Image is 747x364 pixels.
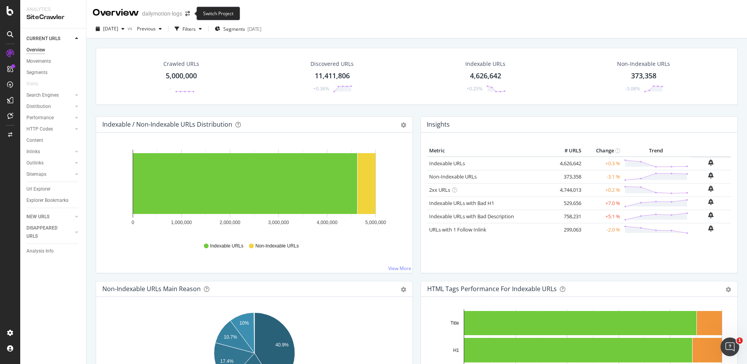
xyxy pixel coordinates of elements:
button: Segments[DATE] [212,23,265,35]
a: Inlinks [26,148,73,156]
th: Metric [427,145,552,157]
td: 299,063 [552,223,583,236]
div: gear [401,287,406,292]
a: NEW URLS [26,213,73,221]
div: Filters [182,26,196,32]
div: Discovered URLs [310,60,354,68]
td: +0.3 % [583,157,622,170]
span: Previous [134,25,156,32]
th: # URLS [552,145,583,157]
text: 2,000,000 [219,220,240,225]
text: 1,000,000 [171,220,192,225]
button: Filters [172,23,205,35]
div: 11,411,806 [315,71,350,81]
div: arrow-right-arrow-left [185,11,190,16]
div: - [170,85,171,92]
div: bell-plus [708,225,714,231]
td: 4,744,013 [552,183,583,196]
div: bell-plus [708,199,714,205]
div: Overview [26,46,45,54]
a: Indexable URLs with Bad Description [429,213,514,220]
div: bell-plus [708,212,714,218]
a: Indexable URLs with Bad H1 [429,200,494,207]
div: Analysis Info [26,247,54,255]
a: View More [388,265,411,272]
div: Non-Indexable URLs [617,60,670,68]
div: Analytics [26,6,80,13]
a: Content [26,136,81,145]
text: 3,000,000 [268,220,289,225]
div: bell-plus [708,186,714,192]
span: 2025 Aug. 30th [103,25,118,32]
a: Indexable URLs [429,160,465,167]
div: dailymotion-logs [142,10,182,18]
div: SiteCrawler [26,13,80,22]
a: Segments [26,69,81,77]
div: Performance [26,114,54,122]
div: Content [26,136,43,145]
div: Explorer Bookmarks [26,196,68,205]
a: CURRENT URLS [26,35,73,43]
td: +7.0 % [583,196,622,210]
div: [DATE] [247,26,261,32]
text: 10.7% [224,334,237,340]
div: HTTP Codes [26,125,53,133]
div: Switch Project [196,7,240,20]
a: Non-Indexable URLs [429,173,477,180]
text: 4,000,000 [317,220,338,225]
div: bell-plus [708,172,714,178]
div: 5,000,000 [166,71,197,81]
div: +0.25% [466,85,482,92]
th: Change [583,145,622,157]
div: Indexable URLs [465,60,505,68]
div: HTML Tags Performance for Indexable URLs [427,285,557,293]
div: Crawled URLs [163,60,199,68]
td: 373,358 [552,170,583,183]
text: 0 [132,220,134,225]
button: [DATE] [93,23,128,35]
div: Url Explorer [26,185,51,193]
td: 758,231 [552,210,583,223]
iframe: Intercom live chat [721,337,739,356]
span: 1 [736,337,743,344]
td: -3.1 % [583,170,622,183]
div: NEW URLS [26,213,49,221]
td: -2.0 % [583,223,622,236]
div: +0.36% [313,85,329,92]
div: Outlinks [26,159,44,167]
div: Overview [93,6,139,19]
svg: A chart. [102,145,406,235]
a: Search Engines [26,91,73,99]
div: gear [726,287,731,292]
div: 4,626,642 [470,71,501,81]
a: Analysis Info [26,247,81,255]
span: Non-Indexable URLs [255,243,298,249]
div: DISAPPEARED URLS [26,224,66,240]
text: H1 [453,348,459,353]
div: Distribution [26,102,51,111]
div: Search Engines [26,91,59,99]
text: 17.4% [220,359,233,364]
div: CURRENT URLS [26,35,60,43]
div: Visits [26,80,38,88]
span: Indexable URLs [210,243,243,249]
span: Segments [223,26,245,32]
a: Outlinks [26,159,73,167]
a: 2xx URLs [429,186,450,193]
h4: Insights [427,119,450,130]
div: Sitemaps [26,170,46,178]
a: Overview [26,46,81,54]
a: Movements [26,57,81,65]
text: Title [451,320,459,326]
div: Non-Indexable URLs Main Reason [102,285,201,293]
text: 10% [240,320,249,326]
text: 40.9% [275,342,289,348]
div: bell-plus [708,159,714,166]
span: vs [128,25,134,32]
div: Indexable / Non-Indexable URLs Distribution [102,120,232,128]
text: 5,000,000 [365,220,386,225]
a: URLs with 1 Follow Inlink [429,226,486,233]
a: HTTP Codes [26,125,73,133]
div: Movements [26,57,51,65]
